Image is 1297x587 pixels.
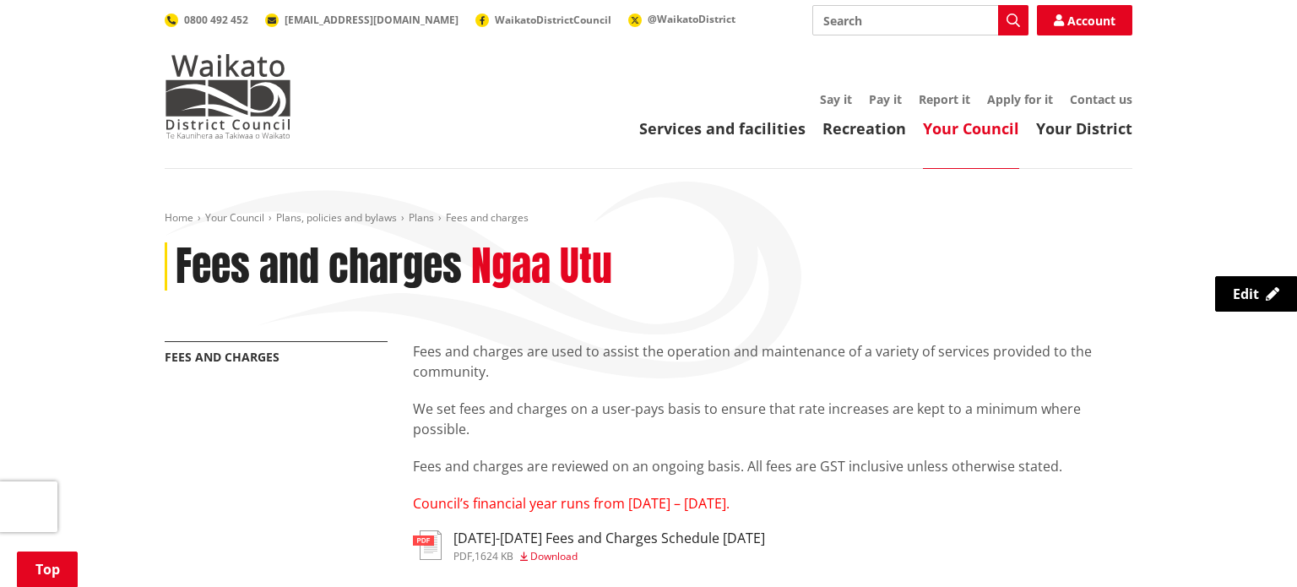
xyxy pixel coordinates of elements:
input: Search input [812,5,1028,35]
a: Edit [1215,276,1297,312]
span: pdf [453,549,472,563]
a: Top [17,552,78,587]
a: Services and facilities [639,118,806,139]
a: Plans, policies and bylaws [276,210,397,225]
span: @WaikatoDistrict [648,12,735,26]
a: [DATE]-[DATE] Fees and Charges Schedule [DATE] pdf,1624 KB Download [413,530,765,561]
img: document-pdf.svg [413,530,442,560]
p: Fees and charges are reviewed on an ongoing basis. All fees are GST inclusive unless otherwise st... [413,456,1132,476]
p: We set fees and charges on a user-pays basis to ensure that rate increases are kept to a minimum ... [413,399,1132,439]
h2: Ngaa Utu [471,242,612,291]
a: Plans [409,210,434,225]
a: Report it [919,91,970,107]
h1: Fees and charges [176,242,462,291]
a: @WaikatoDistrict [628,12,735,26]
a: 0800 492 452 [165,13,248,27]
a: [EMAIL_ADDRESS][DOMAIN_NAME] [265,13,459,27]
a: Apply for it [987,91,1053,107]
span: 1624 KB [475,549,513,563]
p: Fees and charges are used to assist the operation and maintenance of a variety of services provid... [413,341,1132,382]
span: Council’s financial year runs from [DATE] – [DATE]. [413,494,730,513]
nav: breadcrumb [165,211,1132,226]
h3: [DATE]-[DATE] Fees and Charges Schedule [DATE] [453,530,765,546]
span: Download [530,549,578,563]
a: Account [1037,5,1132,35]
a: Pay it [869,91,902,107]
a: Say it [820,91,852,107]
span: Fees and charges [446,210,529,225]
a: WaikatoDistrictCouncil [475,13,611,27]
a: Your District [1036,118,1132,139]
a: Fees and charges [165,349,279,365]
a: Home [165,210,193,225]
iframe: Messenger Launcher [1219,516,1280,577]
span: Edit [1233,285,1259,303]
a: Recreation [822,118,906,139]
span: WaikatoDistrictCouncil [495,13,611,27]
div: , [453,552,765,562]
a: Your Council [205,210,264,225]
img: Waikato District Council - Te Kaunihera aa Takiwaa o Waikato [165,54,291,139]
a: Your Council [923,118,1019,139]
a: Contact us [1070,91,1132,107]
span: 0800 492 452 [184,13,248,27]
span: [EMAIL_ADDRESS][DOMAIN_NAME] [285,13,459,27]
